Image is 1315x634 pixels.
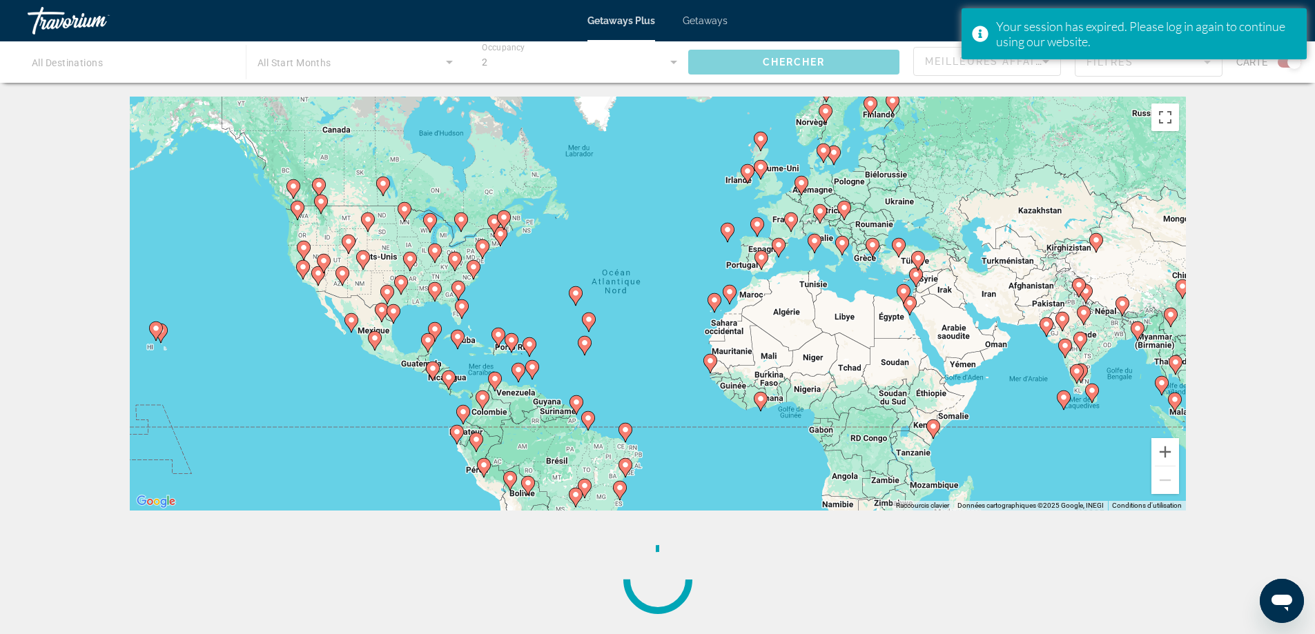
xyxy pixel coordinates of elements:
a: Travorium [28,3,166,39]
button: Zoom arrière [1151,466,1179,494]
button: Passer en plein écran [1151,103,1179,131]
button: Raccourcis clavier [896,501,949,511]
span: Données cartographiques ©2025 Google, INEGI [957,502,1104,509]
a: Getaways [683,15,728,26]
a: Getaways Plus [587,15,655,26]
img: Google [133,493,179,511]
a: Ouvrir cette zone dans Google Maps (dans une nouvelle fenêtre) [133,493,179,511]
div: Your session has expired. Please log in again to continue using our website. [996,19,1296,49]
a: Conditions d'utilisation (s'ouvre dans un nouvel onglet) [1112,502,1182,509]
iframe: Bouton de lancement de la fenêtre de messagerie [1260,579,1304,623]
button: Zoom avant [1151,438,1179,466]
